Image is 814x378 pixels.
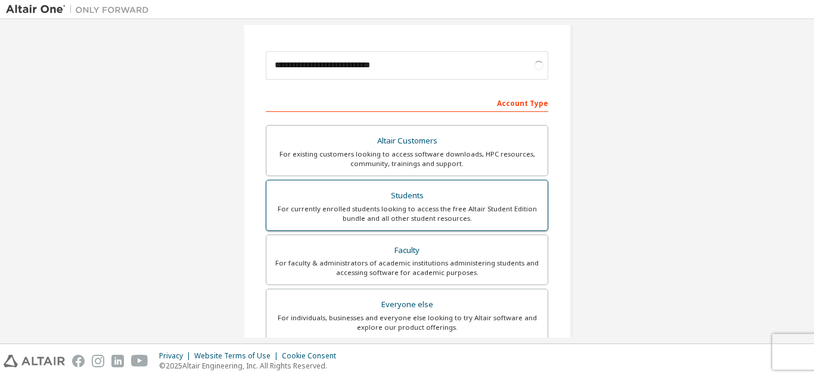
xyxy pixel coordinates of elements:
[6,4,155,15] img: Altair One
[92,355,104,367] img: instagram.svg
[72,355,85,367] img: facebook.svg
[111,355,124,367] img: linkedin.svg
[4,355,65,367] img: altair_logo.svg
[194,351,282,361] div: Website Terms of Use
[131,355,148,367] img: youtube.svg
[274,133,540,149] div: Altair Customers
[274,258,540,277] div: For faculty & administrators of academic institutions administering students and accessing softwa...
[274,296,540,313] div: Everyone else
[274,204,540,223] div: For currently enrolled students looking to access the free Altair Student Edition bundle and all ...
[274,313,540,332] div: For individuals, businesses and everyone else looking to try Altair software and explore our prod...
[274,188,540,204] div: Students
[274,149,540,168] div: For existing customers looking to access software downloads, HPC resources, community, trainings ...
[266,93,548,112] div: Account Type
[159,361,343,371] p: © 2025 Altair Engineering, Inc. All Rights Reserved.
[282,351,343,361] div: Cookie Consent
[274,242,540,259] div: Faculty
[159,351,194,361] div: Privacy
